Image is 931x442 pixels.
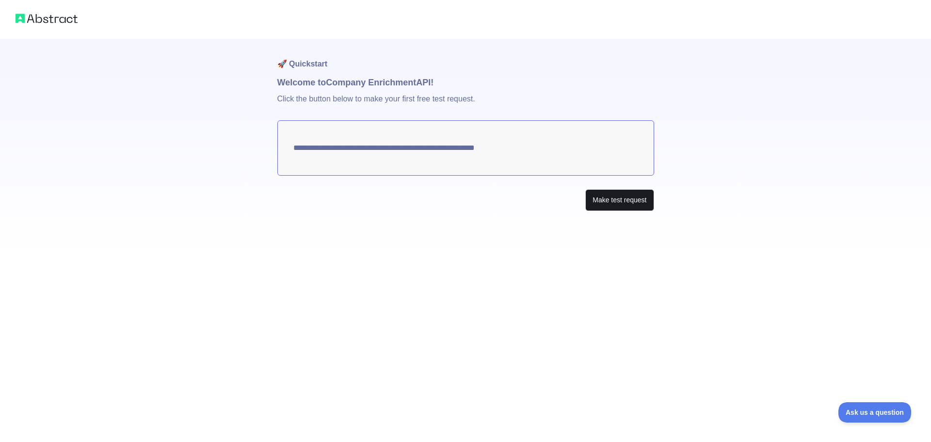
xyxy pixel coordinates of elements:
iframe: Toggle Customer Support [838,402,912,423]
img: Abstract logo [16,12,78,25]
button: Make test request [585,189,654,211]
h1: Welcome to Company Enrichment API! [277,76,654,89]
p: Click the button below to make your first free test request. [277,89,654,120]
h1: 🚀 Quickstart [277,39,654,76]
